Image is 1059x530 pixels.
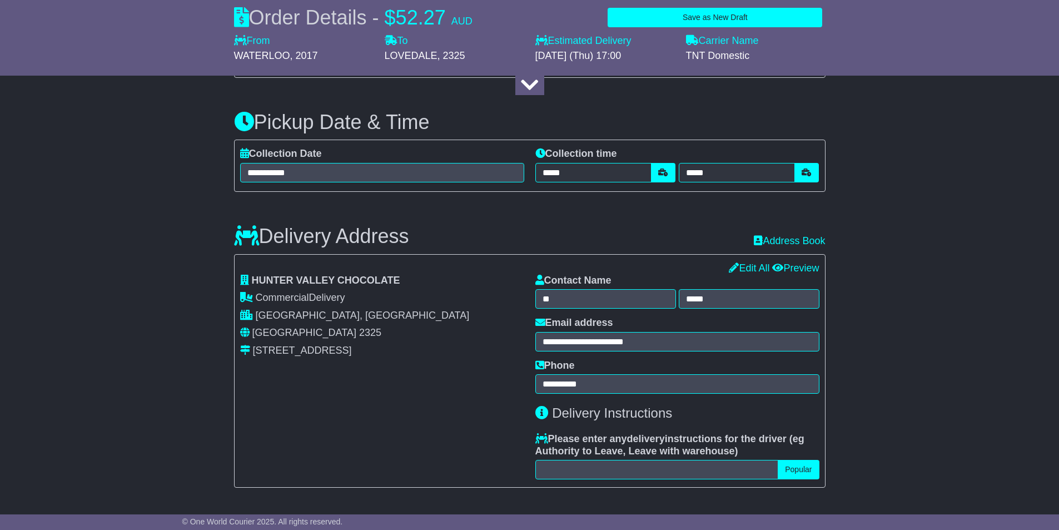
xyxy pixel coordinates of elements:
[385,35,408,47] label: To
[385,50,437,61] span: LOVEDALE
[234,6,473,29] div: Order Details -
[256,292,309,303] span: Commercial
[253,345,352,357] div: [STREET_ADDRESS]
[451,16,473,27] span: AUD
[686,50,826,62] div: TNT Domestic
[535,317,613,329] label: Email address
[182,517,343,526] span: © One World Courier 2025. All rights reserved.
[396,6,446,29] span: 52.27
[535,50,675,62] div: [DATE] (Thu) 17:00
[535,275,611,287] label: Contact Name
[535,148,617,160] label: Collection time
[778,460,819,479] button: Popular
[359,327,381,338] span: 2325
[234,50,290,61] span: WATERLOO
[535,360,575,372] label: Phone
[772,262,819,274] a: Preview
[627,433,665,444] span: delivery
[754,235,825,246] a: Address Book
[729,262,769,274] a: Edit All
[535,433,804,457] span: eg Authority to Leave, Leave with warehouse
[252,327,356,338] span: [GEOGRAPHIC_DATA]
[535,35,675,47] label: Estimated Delivery
[240,292,524,304] div: Delivery
[608,8,822,27] button: Save as New Draft
[240,148,322,160] label: Collection Date
[252,275,400,286] span: HUNTER VALLEY CHOCOLATE
[552,405,672,420] span: Delivery Instructions
[234,111,826,133] h3: Pickup Date & Time
[234,225,409,247] h3: Delivery Address
[437,50,465,61] span: , 2325
[385,6,396,29] span: $
[234,35,270,47] label: From
[256,310,470,321] span: [GEOGRAPHIC_DATA], [GEOGRAPHIC_DATA]
[535,433,819,457] label: Please enter any instructions for the driver ( )
[686,35,759,47] label: Carrier Name
[290,50,318,61] span: , 2017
